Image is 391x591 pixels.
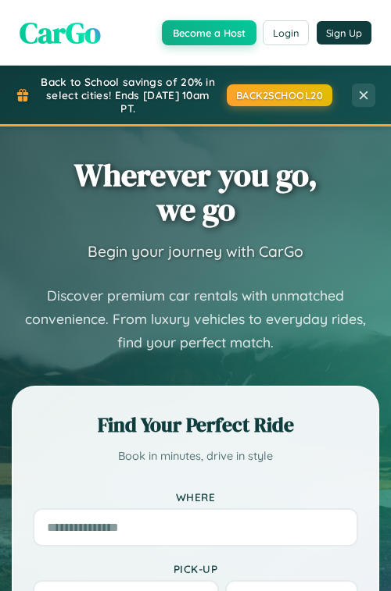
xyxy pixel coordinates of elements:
span: CarGo [20,12,101,53]
span: Back to School savings of 20% in select cities! Ends [DATE] 10am PT. [38,75,219,115]
p: Discover premium car rentals with unmatched convenience. From luxury vehicles to everyday rides, ... [12,284,379,354]
label: Where [33,490,358,504]
button: Sign Up [317,21,371,45]
button: Become a Host [162,20,256,45]
h2: Find Your Perfect Ride [33,411,358,439]
button: BACK2SCHOOL20 [227,84,333,106]
h3: Begin your journey with CarGo [88,242,303,261]
label: Pick-up [33,562,358,575]
h1: Wherever you go, we go [74,158,317,226]
button: Login [263,20,309,45]
p: Book in minutes, drive in style [33,447,358,467]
